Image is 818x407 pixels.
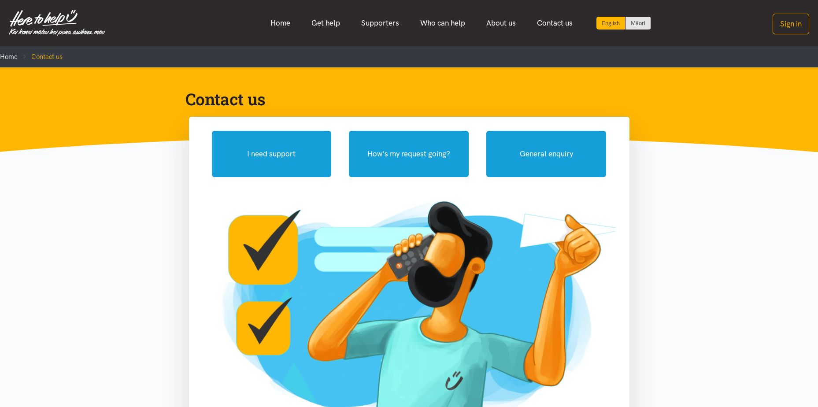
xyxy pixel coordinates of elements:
button: General enquiry [486,131,606,177]
h1: Contact us [185,89,619,110]
li: Contact us [18,52,63,62]
button: Sign in [773,14,809,34]
div: Language toggle [596,17,651,30]
a: Home [260,14,301,33]
button: How's my request going? [349,131,469,177]
div: Current language [596,17,626,30]
a: Switch to Te Reo Māori [626,17,651,30]
a: Supporters [351,14,410,33]
a: Get help [301,14,351,33]
img: Home [9,10,105,36]
button: I need support [212,131,332,177]
a: About us [476,14,526,33]
a: Who can help [410,14,476,33]
a: Contact us [526,14,583,33]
